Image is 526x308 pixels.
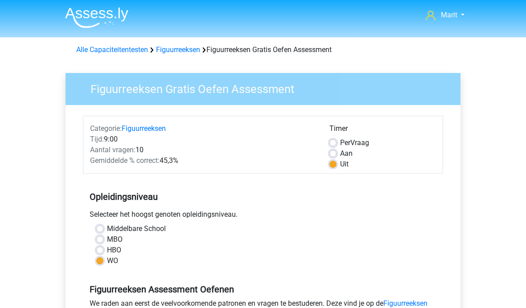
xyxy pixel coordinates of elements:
[83,145,323,155] div: 10
[107,234,123,245] label: MBO
[156,45,200,54] a: Figuurreeksen
[90,124,122,133] span: Categorie:
[73,45,453,55] div: Figuurreeksen Gratis Oefen Assessment
[340,148,353,159] label: Aan
[107,223,166,234] label: Middelbare School
[90,188,436,206] h5: Opleidingsniveau
[340,138,350,147] span: Per
[76,45,148,54] a: Alle Capaciteitentesten
[422,10,468,20] a: Marit
[329,123,436,138] div: Timer
[340,138,369,148] label: Vraag
[83,155,323,166] div: 45,3%
[122,124,166,133] a: Figuurreeksen
[83,134,323,145] div: 9:00
[83,209,443,223] div: Selecteer het hoogst genoten opleidingsniveau.
[90,156,160,165] span: Gemiddelde % correct:
[90,284,436,295] h5: Figuurreeksen Assessment Oefenen
[441,11,457,19] span: Marit
[107,245,121,255] label: HBO
[90,146,136,154] span: Aantal vragen:
[90,135,104,143] span: Tijd:
[340,159,349,170] label: Uit
[80,79,454,96] h3: Figuurreeksen Gratis Oefen Assessment
[65,7,128,28] img: Assessly
[107,255,118,266] label: WO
